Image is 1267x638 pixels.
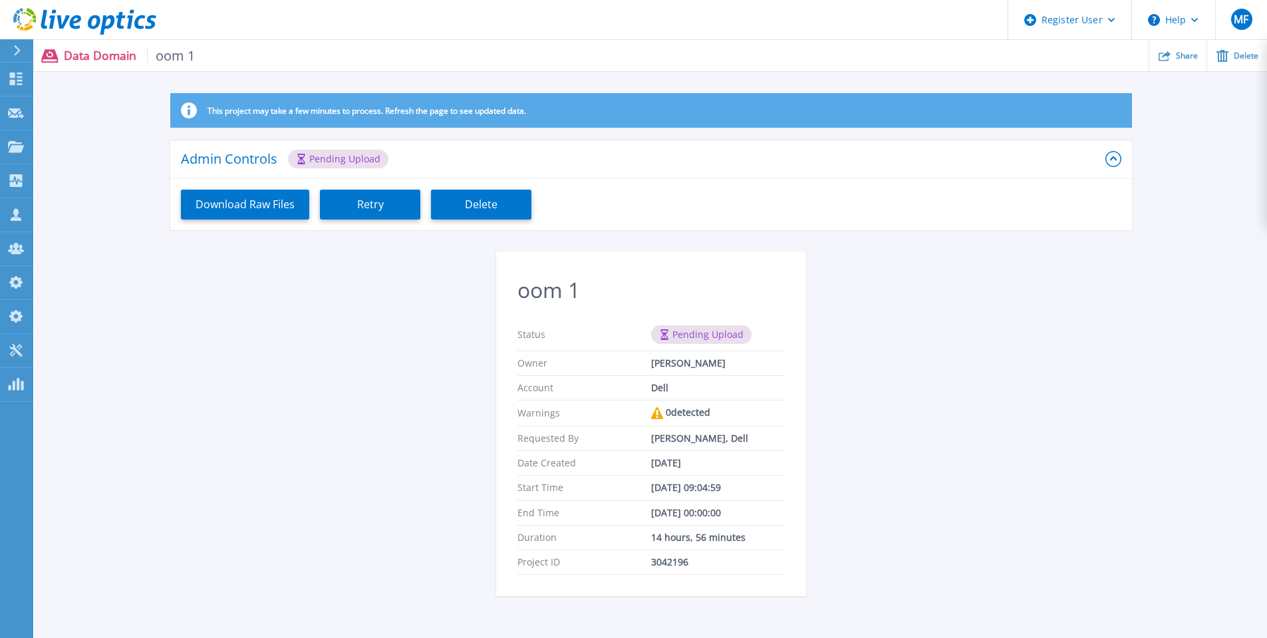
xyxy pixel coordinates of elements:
h2: oom 1 [517,278,785,303]
p: End Time [517,508,651,518]
button: Retry [320,190,420,220]
div: Pending Upload [288,150,388,168]
span: oom 1 [147,48,196,63]
button: Delete [431,190,531,220]
p: Date Created [517,458,651,468]
p: Owner [517,358,651,369]
div: Pending Upload [651,325,752,344]
p: Status [517,325,651,344]
div: [DATE] 09:04:59 [651,482,785,493]
p: Account [517,383,651,393]
div: 3042196 [651,557,785,567]
p: Project ID [517,557,651,567]
span: MF [1234,14,1248,25]
p: Duration [517,532,651,543]
button: Download Raw Files [181,190,309,220]
p: This project may take a few minutes to process. Refresh the page to see updated data. [208,106,526,116]
div: [PERSON_NAME], Dell [651,433,785,444]
p: Admin Controls [181,152,277,166]
p: Data Domain [64,48,196,63]
span: Share [1176,52,1198,60]
div: 0 detected [651,407,785,419]
p: Requested By [517,433,651,444]
div: 14 hours, 56 minutes [651,532,785,543]
div: Dell [651,383,785,393]
div: [DATE] 00:00:00 [651,508,785,518]
div: [DATE] [651,458,785,468]
p: Warnings [517,407,651,419]
p: Start Time [517,482,651,493]
span: Delete [1234,52,1258,60]
div: [PERSON_NAME] [651,358,785,369]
